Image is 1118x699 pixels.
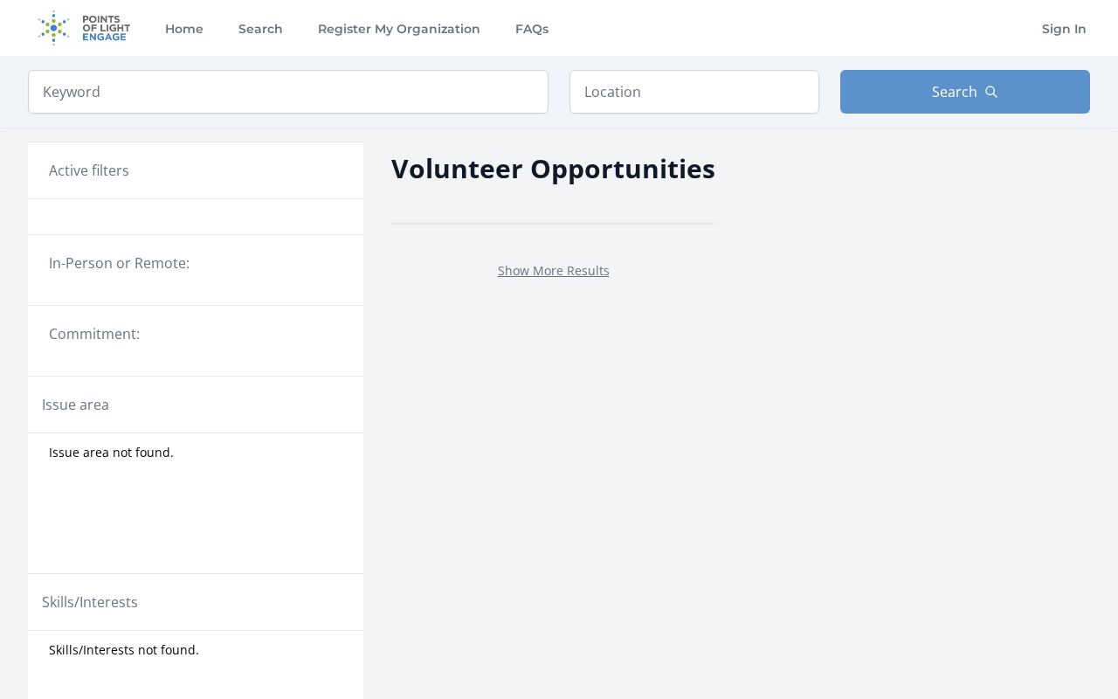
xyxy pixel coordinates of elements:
span: Issue area not found. [49,444,174,461]
legend: In-Person or Remote: [49,253,342,273]
legend: Skills/Interests [42,592,138,612]
h3: Active filters [49,160,129,181]
a: Show More Results [498,262,610,279]
h2: Volunteer Opportunities [391,149,715,188]
input: Keyword [28,70,549,114]
span: Search [932,81,977,102]
input: Location [569,70,819,114]
span: Skills/Interests not found. [49,641,199,659]
button: Search [840,70,1090,114]
legend: Issue area [42,394,109,415]
legend: Commitment: [49,323,342,344]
